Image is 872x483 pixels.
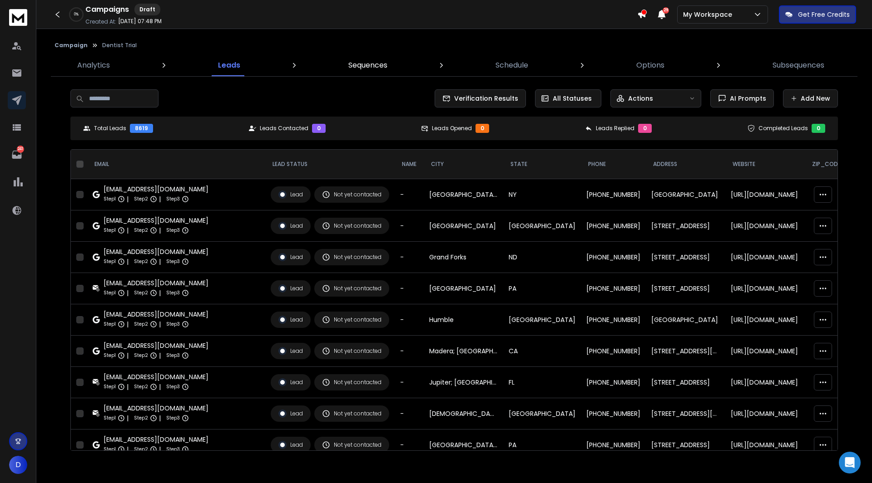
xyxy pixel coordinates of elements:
[424,398,503,429] td: [DEMOGRAPHIC_DATA]
[581,367,646,398] td: [PHONE_NUMBER]
[166,414,180,423] p: Step 3
[127,414,129,423] p: |
[134,195,148,204] p: Step 2
[85,4,129,15] h1: Campaigns
[278,284,303,293] div: Lead
[312,124,326,133] div: 0
[395,273,424,304] td: -
[646,304,725,336] td: [GEOGRAPHIC_DATA]
[127,320,129,329] p: |
[395,150,424,179] th: NAME
[503,367,581,398] td: FL
[581,304,646,336] td: [PHONE_NUMBER]
[8,146,26,164] a: 241
[725,367,805,398] td: [URL][DOMAIN_NAME]
[805,336,848,367] td: 93637
[805,367,848,398] td: 33458
[104,288,116,298] p: Step 1
[581,150,646,179] th: Phone
[159,351,161,360] p: |
[424,210,503,242] td: [GEOGRAPHIC_DATA]
[104,226,116,235] p: Step 1
[725,150,805,179] th: Website
[725,429,805,461] td: [URL][DOMAIN_NAME]
[805,398,848,429] td: 76502
[631,54,670,76] a: Options
[646,242,725,273] td: [STREET_ADDRESS]
[159,414,161,423] p: |
[265,150,395,179] th: LEAD STATUS
[628,94,653,103] p: Actions
[805,210,848,242] td: 75067
[166,226,180,235] p: Step 3
[127,257,129,266] p: |
[646,367,725,398] td: [STREET_ADDRESS]
[646,179,725,210] td: [GEOGRAPHIC_DATA]
[127,351,129,360] p: |
[348,60,387,71] p: Sequences
[104,185,208,194] div: [EMAIL_ADDRESS][DOMAIN_NAME]
[503,150,581,179] th: State
[134,288,148,298] p: Step 2
[322,190,381,199] div: Not yet contacted
[581,398,646,429] td: [PHONE_NUMBER]
[134,351,148,360] p: Step 2
[435,89,526,107] button: Verification Results
[104,278,208,288] div: [EMAIL_ADDRESS][DOMAIN_NAME]
[503,429,581,461] td: PA
[424,336,503,367] td: Madera; [GEOGRAPHIC_DATA]
[104,382,116,391] p: Step 1
[74,12,79,17] p: 0 %
[424,367,503,398] td: Jupiter; [GEOGRAPHIC_DATA]
[72,54,115,76] a: Analytics
[104,247,208,256] div: [EMAIL_ADDRESS][DOMAIN_NAME]
[581,429,646,461] td: [PHONE_NUMBER]
[646,210,725,242] td: [STREET_ADDRESS]
[127,382,129,391] p: |
[725,304,805,336] td: [URL][DOMAIN_NAME]
[432,125,472,132] p: Leads Opened
[503,273,581,304] td: PA
[278,347,303,355] div: Lead
[166,382,180,391] p: Step 3
[503,242,581,273] td: ND
[805,179,848,210] td: 12205
[805,273,848,304] td: 17403
[127,226,129,235] p: |
[102,42,137,49] p: Dentist Trial
[725,336,805,367] td: [URL][DOMAIN_NAME]
[104,435,208,444] div: [EMAIL_ADDRESS][DOMAIN_NAME]
[779,5,856,24] button: Get Free Credits
[395,210,424,242] td: -
[322,284,381,293] div: Not yet contacted
[87,150,265,179] th: EMAIL
[726,94,766,103] span: AI Prompts
[424,273,503,304] td: [GEOGRAPHIC_DATA]
[683,10,736,19] p: My Workspace
[118,18,162,25] p: [DATE] 07:48 PM
[159,257,161,266] p: |
[166,320,180,329] p: Step 3
[663,7,669,14] span: 29
[638,124,652,133] div: 0
[166,445,180,454] p: Step 3
[104,351,116,360] p: Step 1
[278,410,303,418] div: Lead
[798,10,850,19] p: Get Free Credits
[581,210,646,242] td: [PHONE_NUMBER]
[395,336,424,367] td: -
[596,125,634,132] p: Leads Replied
[278,222,303,230] div: Lead
[767,54,830,76] a: Subsequences
[104,257,116,266] p: Step 1
[127,288,129,298] p: |
[805,150,848,179] th: Zip_Code
[581,336,646,367] td: [PHONE_NUMBER]
[54,42,88,49] button: Campaign
[503,336,581,367] td: CA
[322,316,381,324] div: Not yet contacted
[805,242,848,273] td: 58201
[278,190,303,199] div: Lead
[503,398,581,429] td: [GEOGRAPHIC_DATA]
[343,54,393,76] a: Sequences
